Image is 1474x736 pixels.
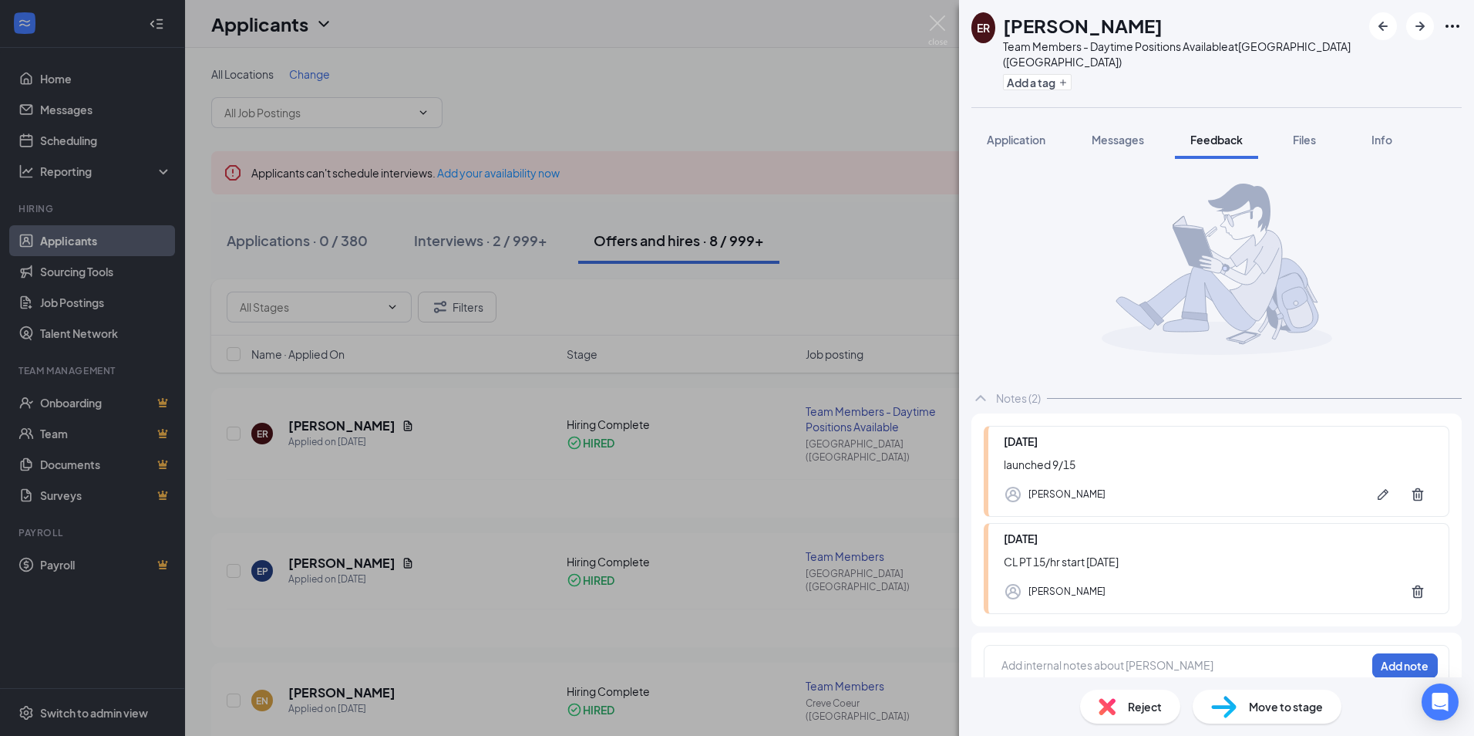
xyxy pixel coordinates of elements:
div: ER [977,20,990,35]
button: ArrowRight [1406,12,1434,40]
span: Files [1293,133,1316,147]
svg: Trash [1410,487,1425,502]
svg: Ellipses [1443,17,1462,35]
div: Notes (2) [996,390,1041,406]
div: Open Intercom Messenger [1422,684,1459,721]
h1: [PERSON_NAME] [1003,12,1163,39]
svg: Profile [1004,582,1022,601]
span: Reject [1128,698,1162,715]
span: Info [1371,133,1392,147]
span: Move to stage [1249,698,1323,715]
img: takingNoteManImg [1102,184,1332,355]
span: [DATE] [1004,434,1038,448]
span: Feedback [1190,133,1243,147]
svg: Pen [1375,487,1391,502]
button: Trash [1402,479,1433,510]
button: ArrowLeftNew [1369,12,1397,40]
div: Team Members - Daytime Positions Available at [GEOGRAPHIC_DATA] ([GEOGRAPHIC_DATA]) [1003,39,1361,69]
span: Messages [1092,133,1144,147]
button: PlusAdd a tag [1003,74,1072,90]
div: [PERSON_NAME] [1028,584,1105,599]
button: Pen [1368,479,1398,510]
svg: ArrowLeftNew [1374,17,1392,35]
button: Trash [1402,576,1433,607]
span: Application [987,133,1045,147]
div: launched 9/15 [1004,456,1433,473]
span: [DATE] [1004,532,1038,545]
div: CL PT 15/hr start [DATE] [1004,553,1433,570]
svg: ArrowRight [1411,17,1429,35]
svg: Profile [1004,485,1022,504]
svg: ChevronUp [971,389,990,407]
svg: Plus [1058,78,1068,87]
svg: Trash [1410,584,1425,599]
button: Add note [1372,653,1438,678]
div: [PERSON_NAME] [1028,487,1105,502]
